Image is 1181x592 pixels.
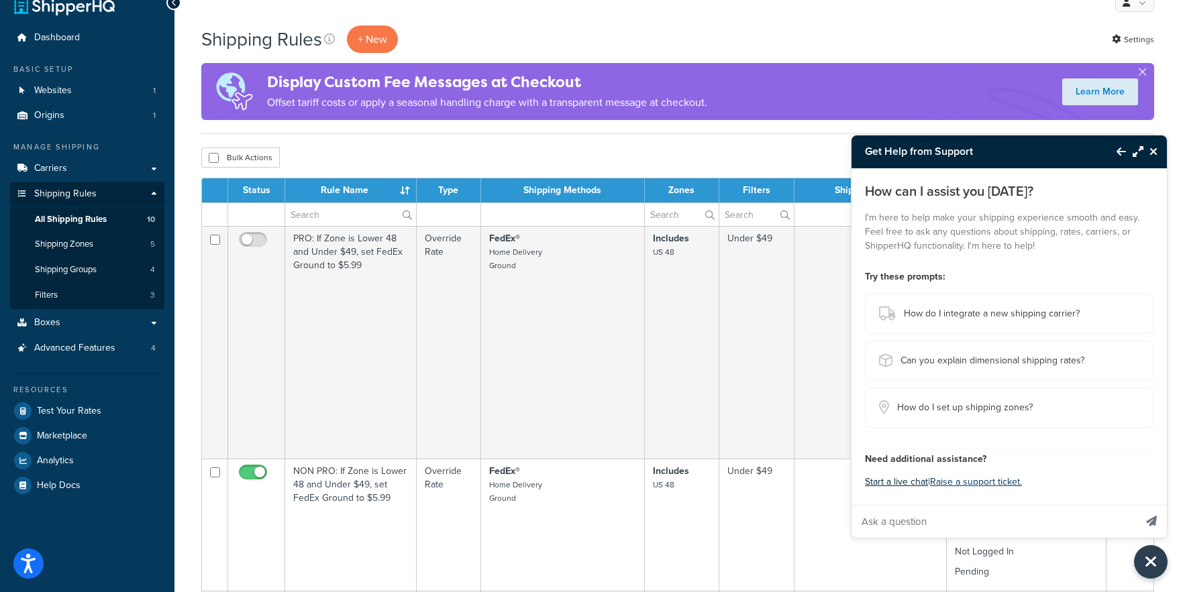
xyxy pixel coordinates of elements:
[930,475,1022,489] a: Raise a support ticket.
[10,232,164,257] a: Shipping Zones 5
[10,473,164,497] a: Help Docs
[1136,505,1167,538] button: Send message
[201,26,322,52] h1: Shipping Rules
[10,141,164,153] div: Manage Shipping
[719,178,794,202] th: Filters
[10,207,164,232] a: All Shipping Rules 10
[653,231,689,245] strong: Includes
[645,203,719,226] input: Search
[489,246,542,272] small: Home Delivery Ground
[897,398,1033,417] span: How do I set up shipping zones?
[719,203,794,226] input: Search
[34,188,97,200] span: Shipping Rules
[10,336,164,361] a: Advanced Features 4
[151,343,156,354] span: 4
[35,290,58,301] span: Filters
[1103,136,1126,167] button: Back to Resource Center
[35,264,97,276] span: Shipping Groups
[865,294,1153,334] button: How do I integrate a new shipping carrier?
[489,479,542,504] small: Home Delivery Ground
[37,430,87,442] span: Marketplace
[719,459,794,591] td: Under $49
[10,182,164,309] li: Shipping Rules
[34,343,115,354] span: Advanced Features
[1143,143,1167,160] button: Close Resource Center
[10,78,164,103] a: Websites 1
[10,384,164,396] div: Resources
[794,178,947,202] th: Shipping Groups
[1126,136,1143,167] button: Maximize Resource Center
[10,78,164,103] li: Websites
[150,264,155,276] span: 4
[865,388,1153,428] button: How do I set up shipping zones?
[267,71,707,93] h4: Display Custom Fee Messages at Checkout
[153,110,156,121] span: 1
[34,317,60,329] span: Boxes
[653,464,689,478] strong: Includes
[417,226,481,459] td: Override Rate
[147,214,155,225] span: 10
[865,341,1153,381] button: Can you explain dimensional shipping rates?
[347,25,398,53] p: + New
[10,283,164,308] a: Filters 3
[489,231,520,245] strong: FedEx®
[150,239,155,250] span: 5
[1134,545,1168,579] button: Close Resource Center
[37,455,74,467] span: Analytics
[10,257,164,282] li: Shipping Groups
[10,103,164,128] a: Origins 1
[10,207,164,232] li: All Shipping Rules
[285,226,417,459] td: PRO: If Zone is Lower 48 and Under $49, set FedEx Ground to $5.99
[10,103,164,128] li: Origins
[37,406,101,417] span: Test Your Rates
[10,399,164,423] li: Test Your Rates
[10,25,164,50] a: Dashboard
[37,480,81,491] span: Help Docs
[153,85,156,97] span: 1
[34,110,64,121] span: Origins
[955,565,1098,579] p: Pending
[1112,30,1154,49] a: Settings
[417,459,481,591] td: Override Rate
[10,182,164,206] a: Shipping Rules
[285,178,417,202] th: Rule Name : activate to sort column ascending
[904,304,1080,323] span: How do I integrate a new shipping carrier?
[10,156,164,181] a: Carriers
[285,459,417,591] td: NON PRO: If Zone is Lower 48 and Under $49, set FedEx Ground to $5.99
[10,64,164,75] div: Basic Setup
[1062,78,1138,105] a: Learn More
[34,163,67,174] span: Carriers
[852,506,1135,538] input: Ask a question
[228,178,285,202] th: Status
[865,473,928,491] button: Start a live chat
[852,135,1103,168] h3: Get Help from Support
[653,479,674,491] small: US 48
[285,203,416,226] input: Search
[10,424,164,448] a: Marketplace
[653,246,674,258] small: US 48
[865,452,1153,466] h4: Need additional assistance?
[34,32,80,44] span: Dashboard
[10,449,164,473] a: Analytics
[865,182,1153,200] p: How can I assist you [DATE]?
[10,310,164,335] a: Boxes
[150,290,155,301] span: 3
[201,147,280,168] button: Bulk Actions
[481,178,644,202] th: Shipping Methods
[719,226,794,459] td: Under $49
[35,239,93,250] span: Shipping Zones
[201,63,267,120] img: duties-banner-06bc72dcb5fe05cb3f9472aba00be2ae8eb53ab6f0d8bb03d382ba314ac3c341.png
[645,178,719,202] th: Zones
[865,211,1153,253] p: I'm here to help make your shipping experience smooth and easy. Feel free to ask any questions ab...
[901,351,1084,370] span: Can you explain dimensional shipping rates?
[34,85,72,97] span: Websites
[417,178,481,202] th: Type
[865,270,1153,284] h4: Try these prompts:
[35,214,107,225] span: All Shipping Rules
